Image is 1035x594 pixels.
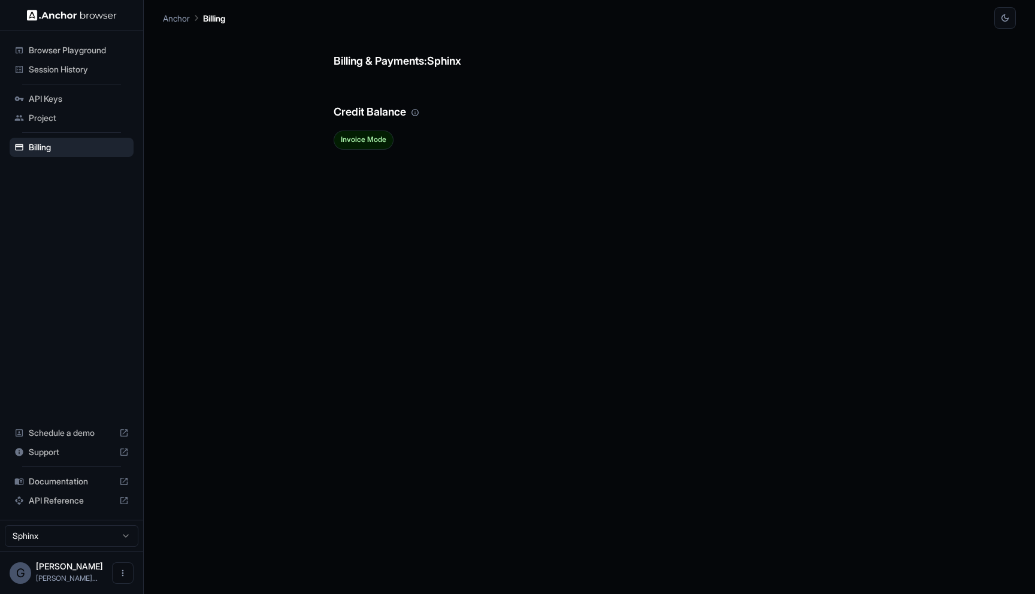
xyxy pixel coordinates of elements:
[112,562,134,584] button: Open menu
[10,443,134,462] div: Support
[29,141,129,153] span: Billing
[29,427,114,439] span: Schedule a demo
[334,80,845,121] h6: Credit Balance
[10,491,134,510] div: API Reference
[163,11,225,25] nav: breadcrumb
[10,108,134,128] div: Project
[29,93,129,105] span: API Keys
[29,63,129,75] span: Session History
[10,60,134,79] div: Session History
[411,108,419,117] svg: Your credit balance will be consumed as you use the API. Visit the usage page to view a breakdown...
[203,12,225,25] p: Billing
[10,562,31,584] div: G
[10,423,134,443] div: Schedule a demo
[36,561,103,571] span: Gabriel Taboada
[10,89,134,108] div: API Keys
[27,10,117,21] img: Anchor Logo
[29,44,129,56] span: Browser Playground
[10,41,134,60] div: Browser Playground
[163,12,190,25] p: Anchor
[29,495,114,507] span: API Reference
[334,135,393,144] span: Invoice Mode
[334,29,845,70] h6: Billing & Payments: Sphinx
[36,574,98,583] span: gabriel@sphinxhq.com
[29,112,129,124] span: Project
[29,446,114,458] span: Support
[10,472,134,491] div: Documentation
[29,475,114,487] span: Documentation
[10,138,134,157] div: Billing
